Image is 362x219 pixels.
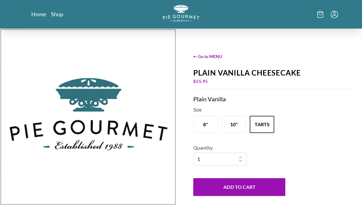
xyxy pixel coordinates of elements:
[193,116,218,133] button: Variant Swatch
[193,77,355,86] div: $ 55.95
[193,145,213,151] span: Quantity
[31,10,46,18] a: Home
[193,178,285,196] button: Add to Cart
[51,10,63,18] a: Shop
[193,153,247,166] select: Quantity
[193,107,202,112] span: Size
[163,5,199,24] a: Logo
[193,53,355,60] span: ← Go to MENU
[193,68,355,77] div: Plain Vanilla Cheesecake
[221,116,246,133] button: Variant Swatch
[250,116,274,133] button: Variant Swatch
[331,11,338,18] button: Menu
[193,95,355,103] div: Plain Vanilla
[163,5,199,22] img: logo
